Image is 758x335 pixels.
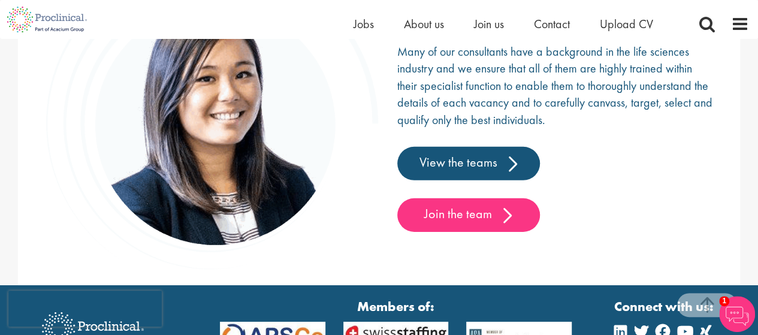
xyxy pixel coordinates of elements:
[719,296,729,306] span: 1
[220,297,572,316] strong: Members of:
[534,16,570,32] a: Contact
[474,16,504,32] a: Join us
[354,16,374,32] a: Jobs
[719,296,755,332] img: Chatbot
[8,291,162,327] iframe: reCAPTCHA
[397,147,540,180] a: View the teams
[614,297,716,316] strong: Connect with us:
[397,43,714,233] div: Many of our consultants have a background in the life sciences industry and we ensure that all of...
[404,16,444,32] a: About us
[397,198,540,232] a: Join the team
[600,16,653,32] a: Upload CV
